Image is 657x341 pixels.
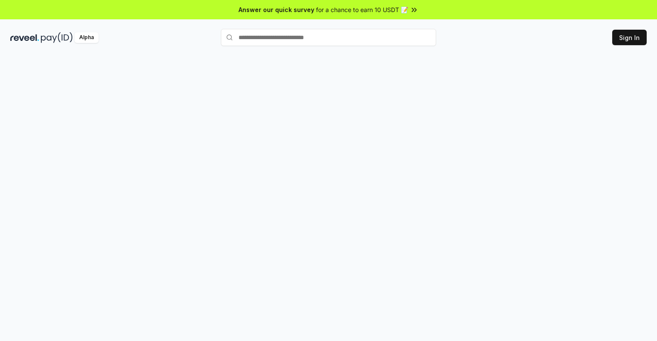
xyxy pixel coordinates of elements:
[10,32,39,43] img: reveel_dark
[239,5,314,14] span: Answer our quick survey
[612,30,647,45] button: Sign In
[41,32,73,43] img: pay_id
[316,5,408,14] span: for a chance to earn 10 USDT 📝
[74,32,99,43] div: Alpha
